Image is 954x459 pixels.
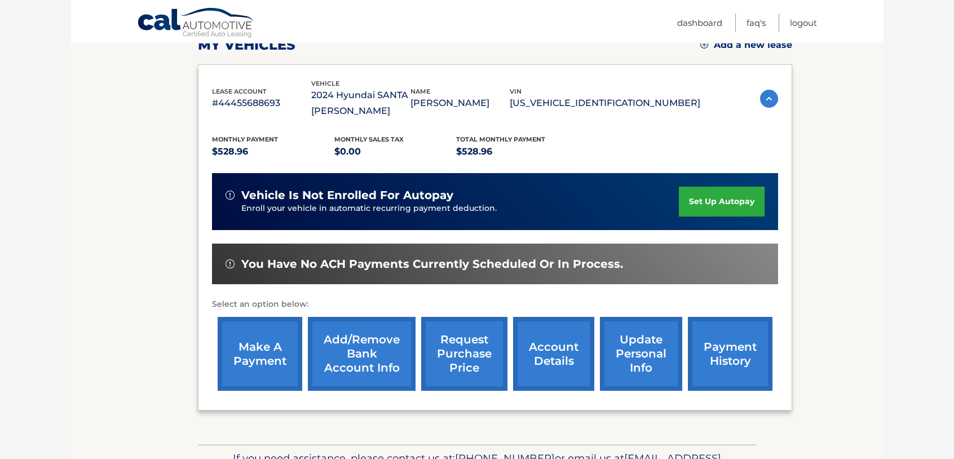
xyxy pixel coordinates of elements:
[700,41,708,48] img: add.svg
[600,317,682,391] a: update personal info
[212,135,278,143] span: Monthly Payment
[212,144,334,160] p: $528.96
[137,7,255,40] a: Cal Automotive
[790,14,817,32] a: Logout
[311,87,410,119] p: 2024 Hyundai SANTA [PERSON_NAME]
[334,135,404,143] span: Monthly sales Tax
[700,39,792,51] a: Add a new lease
[677,14,722,32] a: Dashboard
[198,37,295,54] h2: my vehicles
[679,187,765,217] a: set up autopay
[212,95,311,111] p: #44455688693
[456,144,578,160] p: $528.96
[241,202,679,215] p: Enroll your vehicle in automatic recurring payment deduction.
[241,188,453,202] span: vehicle is not enrolled for autopay
[456,135,545,143] span: Total Monthly Payment
[311,80,339,87] span: vehicle
[308,317,416,391] a: Add/Remove bank account info
[212,87,267,95] span: lease account
[218,317,302,391] a: make a payment
[334,144,457,160] p: $0.00
[747,14,766,32] a: FAQ's
[688,317,772,391] a: payment history
[410,95,510,111] p: [PERSON_NAME]
[510,95,700,111] p: [US_VEHICLE_IDENTIFICATION_NUMBER]
[410,87,430,95] span: name
[421,317,507,391] a: request purchase price
[212,298,778,311] p: Select an option below:
[760,90,778,108] img: accordion-active.svg
[226,191,235,200] img: alert-white.svg
[513,317,594,391] a: account details
[241,257,623,271] span: You have no ACH payments currently scheduled or in process.
[226,259,235,268] img: alert-white.svg
[510,87,522,95] span: vin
